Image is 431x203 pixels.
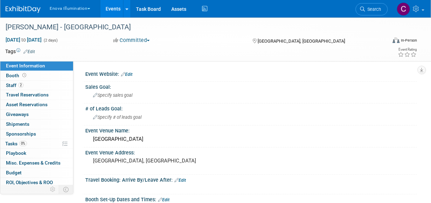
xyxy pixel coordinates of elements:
div: Event Website: [85,69,417,78]
td: Toggle Event Tabs [59,185,73,194]
a: Edit [121,72,132,77]
span: [DATE] [DATE] [5,37,42,43]
div: [PERSON_NAME] - [GEOGRAPHIC_DATA] [3,21,382,34]
a: Asset Reservations [0,100,73,109]
div: Event Format [357,36,417,47]
td: Personalize Event Tab Strip [47,185,59,194]
span: Specify # of leads goal [93,115,142,120]
span: to [20,37,27,43]
a: Event Information [0,61,73,71]
a: Edit [174,178,186,183]
span: Shipments [6,121,29,127]
a: Staff2 [0,81,73,90]
div: Event Rating [398,48,417,51]
a: Budget [0,168,73,177]
a: Travel Reservations [0,90,73,100]
div: Event Venue Address: [85,147,417,156]
a: Edit [158,197,170,202]
span: ROI, Objectives & ROO [6,180,53,185]
img: ExhibitDay [6,6,41,13]
a: Search [355,3,388,15]
div: [GEOGRAPHIC_DATA] [91,134,412,145]
a: Giveaways [0,110,73,119]
a: Misc. Expenses & Credits [0,158,73,168]
span: Asset Reservations [6,102,48,107]
span: Staff [6,82,23,88]
span: Giveaways [6,111,29,117]
span: 2 [18,82,23,88]
a: Edit [23,49,35,54]
span: Booth not reserved yet [21,73,28,78]
span: Playbook [6,150,26,156]
span: Tasks [5,141,27,146]
span: Misc. Expenses & Credits [6,160,60,166]
img: Coley McClendon [397,2,410,16]
button: Committed [111,37,152,44]
div: In-Person [401,38,417,43]
a: Tasks0% [0,139,73,148]
img: Format-Inperson.png [393,37,400,43]
span: Booth [6,73,28,78]
div: Sales Goal: [85,82,417,90]
span: Event Information [6,63,45,68]
div: Event Venue Name: [85,125,417,134]
a: Playbook [0,148,73,158]
div: Travel Booking: Arrive By/Leave After: [85,175,417,184]
div: # of Leads Goal: [85,103,417,112]
span: Search [365,7,381,12]
span: Budget [6,170,22,175]
span: 0% [19,141,27,146]
span: Travel Reservations [6,92,49,97]
span: Sponsorships [6,131,36,137]
td: Tags [5,48,35,55]
a: Sponsorships [0,129,73,139]
a: Shipments [0,119,73,129]
a: ROI, Objectives & ROO [0,178,73,187]
span: (2 days) [43,38,58,43]
span: Specify sales goal [93,93,132,98]
span: [GEOGRAPHIC_DATA], [GEOGRAPHIC_DATA] [258,38,345,44]
a: Booth [0,71,73,80]
pre: [GEOGRAPHIC_DATA], [GEOGRAPHIC_DATA] [93,158,216,164]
